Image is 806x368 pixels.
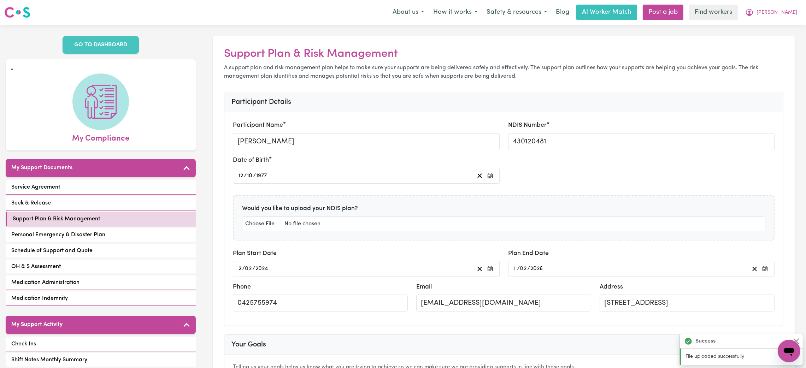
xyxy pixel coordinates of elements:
[233,156,269,165] label: Date of Birth
[6,260,196,274] a: OH & S Assessment
[233,283,251,292] label: Phone
[482,5,552,20] button: Safety & resources
[11,262,61,271] span: OH & S Assessment
[11,278,80,287] span: Medication Administration
[63,36,139,54] a: GO TO DASHBOARD
[6,180,196,195] a: Service Agreement
[6,353,196,367] a: Shift Notes Monthly Summary
[238,171,244,180] input: --
[695,337,716,345] strong: Success
[11,165,72,171] h5: My Support Documents
[6,212,196,226] a: Support Plan & Risk Management
[252,266,255,272] span: /
[11,294,68,303] span: Medication Indemnity
[520,266,523,272] span: 0
[4,4,30,20] a: Careseekers logo
[429,5,482,20] button: How it works
[244,173,247,179] span: /
[233,249,277,258] label: Plan Start Date
[530,264,543,274] input: ----
[11,340,36,348] span: Check Ins
[11,73,190,145] a: My Compliance
[11,321,63,328] h5: My Support Activity
[792,337,801,345] button: Close
[6,337,196,351] a: Check Ins
[72,130,129,145] span: My Compliance
[242,266,245,272] span: /
[600,283,623,292] label: Address
[231,98,776,106] h3: Participant Details
[757,9,797,17] span: [PERSON_NAME]
[416,283,432,292] label: Email
[686,353,799,361] p: File uploaded successfully
[233,121,283,130] label: Participant Name
[245,266,248,272] span: 0
[246,264,253,274] input: --
[11,356,87,364] span: Shift Notes Monthly Summary
[13,215,100,223] span: Support Plan & Risk Management
[256,171,268,180] input: ----
[238,264,242,274] input: --
[11,247,93,255] span: Schedule of Support and Quote
[253,173,256,179] span: /
[517,266,520,272] span: /
[388,5,429,20] button: About us
[576,5,637,20] a: AI Worker Match
[527,266,530,272] span: /
[508,121,547,130] label: NDIS Number
[6,291,196,306] a: Medication Indemnity
[741,5,802,20] button: My Account
[6,196,196,210] a: Seek & Release
[6,244,196,258] a: Schedule of Support and Quote
[11,183,60,191] span: Service Agreement
[520,264,528,274] input: --
[11,199,51,207] span: Seek & Release
[643,5,683,20] a: Post a job
[247,171,253,180] input: --
[778,340,800,362] iframe: Button to launch messaging window, conversation in progress
[508,249,549,258] label: Plan End Date
[6,316,196,334] button: My Support Activity
[6,275,196,290] a: Medication Administration
[231,340,776,349] h3: Your Goals
[552,5,573,20] a: Blog
[224,64,783,81] p: A support plan and risk management plan helps to make sure your supports are being delivered safe...
[255,264,269,274] input: ----
[11,231,105,239] span: Personal Emergency & Disaster Plan
[689,5,738,20] a: Find workers
[6,159,196,177] button: My Support Documents
[224,47,783,61] h2: Support Plan & Risk Management
[242,204,358,213] label: Would you like to upload your NDIS plan?
[6,228,196,242] a: Personal Emergency & Disaster Plan
[4,6,30,19] img: Careseekers logo
[513,264,517,274] input: --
